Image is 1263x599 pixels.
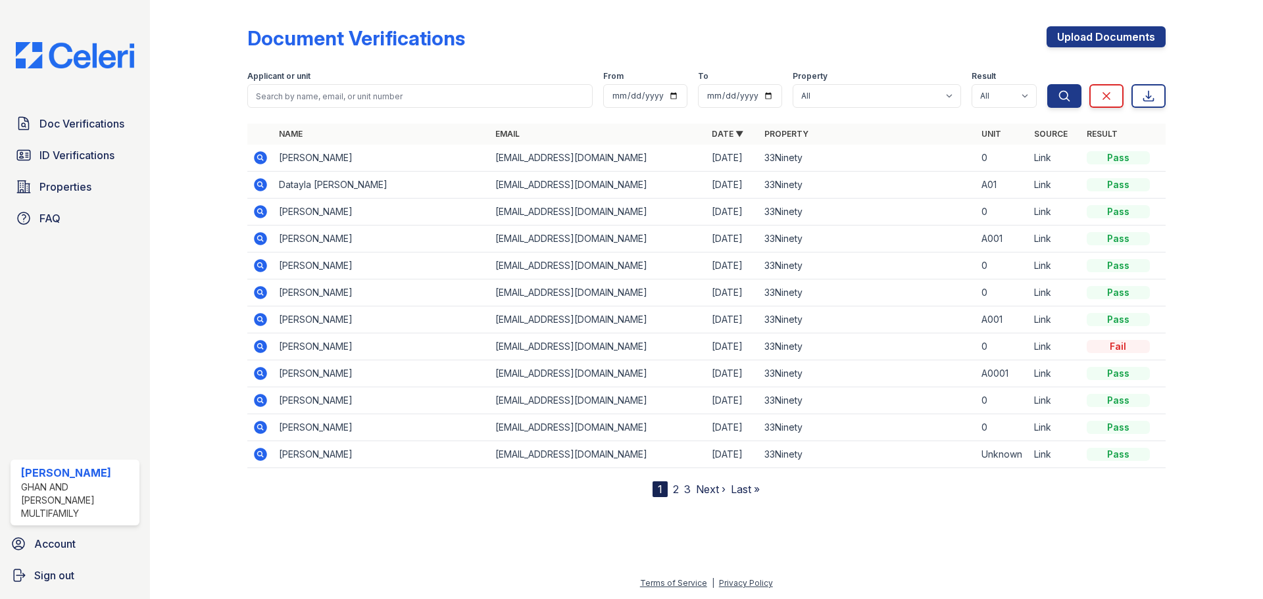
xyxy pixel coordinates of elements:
td: Link [1029,414,1081,441]
a: Properties [11,174,139,200]
td: [EMAIL_ADDRESS][DOMAIN_NAME] [490,145,706,172]
td: Link [1029,441,1081,468]
a: ID Verifications [11,142,139,168]
td: A001 [976,306,1029,333]
td: [DATE] [706,172,759,199]
div: Pass [1087,232,1150,245]
td: [DATE] [706,226,759,252]
td: [PERSON_NAME] [274,441,490,468]
td: A01 [976,172,1029,199]
span: Properties [39,179,91,195]
td: 0 [976,252,1029,279]
iframe: chat widget [1208,546,1250,586]
td: 0 [976,387,1029,414]
div: Fail [1087,340,1150,353]
span: ID Verifications [39,147,114,163]
td: Link [1029,333,1081,360]
div: Pass [1087,448,1150,461]
td: Link [1029,360,1081,387]
td: [DATE] [706,252,759,279]
div: Pass [1087,286,1150,299]
td: Link [1029,279,1081,306]
td: [EMAIL_ADDRESS][DOMAIN_NAME] [490,441,706,468]
td: 33Ninety [759,414,976,441]
div: Pass [1087,421,1150,434]
label: Applicant or unit [247,71,310,82]
td: [DATE] [706,387,759,414]
td: [PERSON_NAME] [274,279,490,306]
td: [EMAIL_ADDRESS][DOMAIN_NAME] [490,172,706,199]
div: | [712,578,714,588]
td: 33Ninety [759,279,976,306]
td: 33Ninety [759,199,976,226]
td: A0001 [976,360,1029,387]
a: Name [279,129,303,139]
td: 33Ninety [759,360,976,387]
td: [PERSON_NAME] [274,145,490,172]
td: A001 [976,226,1029,252]
div: Pass [1087,394,1150,407]
td: Link [1029,306,1081,333]
label: Property [793,71,828,82]
td: Unknown [976,441,1029,468]
td: [PERSON_NAME] [274,414,490,441]
td: [PERSON_NAME] [274,306,490,333]
a: Last » [731,483,760,496]
td: [EMAIL_ADDRESS][DOMAIN_NAME] [490,387,706,414]
td: 33Ninety [759,252,976,279]
td: [EMAIL_ADDRESS][DOMAIN_NAME] [490,333,706,360]
a: Sign out [5,562,145,588]
td: 33Ninety [759,333,976,360]
td: [PERSON_NAME] [274,252,490,279]
td: [DATE] [706,360,759,387]
td: [DATE] [706,145,759,172]
div: Pass [1087,205,1150,218]
td: [EMAIL_ADDRESS][DOMAIN_NAME] [490,279,706,306]
td: 0 [976,199,1029,226]
td: 33Ninety [759,306,976,333]
td: Link [1029,387,1081,414]
span: Doc Verifications [39,116,124,132]
a: Date ▼ [712,129,743,139]
div: Pass [1087,313,1150,326]
a: Doc Verifications [11,110,139,137]
div: Ghan and [PERSON_NAME] Multifamily [21,481,134,520]
td: 0 [976,333,1029,360]
a: Account [5,531,145,557]
a: Source [1034,129,1068,139]
td: [EMAIL_ADDRESS][DOMAIN_NAME] [490,414,706,441]
td: [EMAIL_ADDRESS][DOMAIN_NAME] [490,252,706,279]
td: [DATE] [706,414,759,441]
div: Pass [1087,178,1150,191]
td: [EMAIL_ADDRESS][DOMAIN_NAME] [490,360,706,387]
td: 0 [976,279,1029,306]
a: 3 [684,483,691,496]
td: [DATE] [706,333,759,360]
a: FAQ [11,205,139,231]
span: Sign out [34,567,74,583]
div: 1 [653,481,668,497]
a: Result [1087,129,1118,139]
td: [EMAIL_ADDRESS][DOMAIN_NAME] [490,306,706,333]
td: 33Ninety [759,172,976,199]
a: Upload Documents [1047,26,1166,47]
td: 33Ninety [759,441,976,468]
td: Link [1029,252,1081,279]
label: To [698,71,708,82]
td: [DATE] [706,441,759,468]
label: From [603,71,624,82]
label: Result [972,71,996,82]
td: Link [1029,172,1081,199]
a: Next › [696,483,726,496]
a: Email [495,129,520,139]
td: 33Ninety [759,226,976,252]
td: Datayla [PERSON_NAME] [274,172,490,199]
input: Search by name, email, or unit number [247,84,593,108]
td: [DATE] [706,279,759,306]
div: Pass [1087,367,1150,380]
a: Property [764,129,808,139]
span: Account [34,536,76,552]
td: [DATE] [706,306,759,333]
td: 33Ninety [759,145,976,172]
